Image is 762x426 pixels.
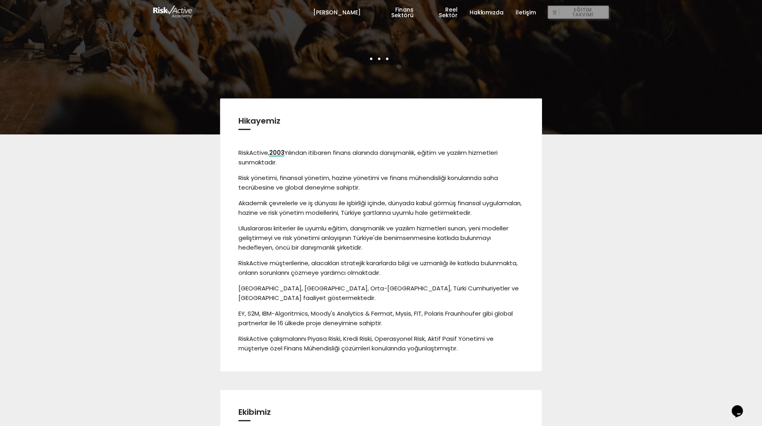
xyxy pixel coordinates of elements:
[238,258,524,278] p: RiskActive müşterilerine, alacakları stratejik kararlarda bilgi ve uzmanlığı ile katkıda bulunmak...
[238,117,524,130] h3: Hikayemiz
[426,0,457,24] a: Reel Sektör
[548,6,609,19] button: EĞİTİM TAKVİMİ
[238,224,524,252] p: Uluslararası kriterler ile uyumlu eğitim, danışmanlık ve yazılım hizmetleri sunan, yeni modeller ...
[728,394,754,418] iframe: chat widget
[548,0,609,24] a: EĞİTİM TAKVİMİ
[238,408,524,421] h3: Ekibimiz
[153,6,192,18] img: logo-white.png
[238,198,524,218] p: Akademik çevrelerle ve iş dünyası ile işbirliği içinde, dünyada kabul görmüş finansal uygulamalar...
[313,0,360,24] a: [PERSON_NAME]
[238,148,524,167] p: RiskActive, Yılından itibaren finans alanında danışmanlık, eğitim ve yazılım hizmetleri sunmaktadır.
[515,0,536,24] a: İletişim
[469,0,503,24] a: Hakkımızda
[238,334,524,353] p: RiskActive çalışmalarını Piyasa Riski, Kredi Riski, Operasyonel Risk, Aktif Pasif Yönetimi ve müş...
[238,284,524,303] p: [GEOGRAPHIC_DATA], [GEOGRAPHIC_DATA], Orta-[GEOGRAPHIC_DATA], Türki Cumhuriyetler ve [GEOGRAPHIC_...
[238,309,524,328] p: EY, S2M, IBM-Algoritmics, Moody's Analytics & Fermat, Mysis, FIT, Polaris Fraunhoufer gibi global...
[372,0,414,24] a: Finans Sektörü
[238,173,524,192] p: Risk yönetimi, finansal yönetim, hazine yönetimi ve finans mühendisliği konularında saha tecrübes...
[269,148,284,157] span: 2003
[559,7,606,18] span: EĞİTİM TAKVİMİ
